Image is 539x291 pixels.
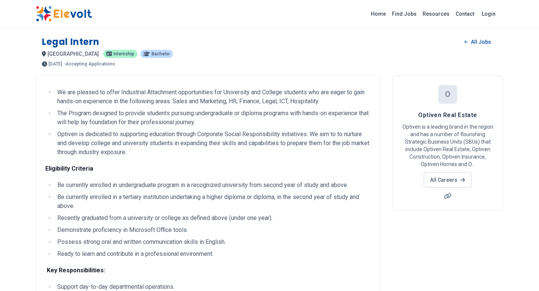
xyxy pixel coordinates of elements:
li: Possess strong oral and written communication skills in English. [55,238,371,246]
a: Login [477,6,500,21]
a: All Jobs [459,36,497,48]
strong: Key Responsibilities: [47,267,105,274]
p: - Accepting Applications [64,62,115,66]
p: O [445,85,450,104]
span: Bachelor [152,52,170,56]
h1: Legal Intern [42,36,99,48]
li: Recently graduated from a university or college as defined above (under one year). [55,214,371,223]
span: [DATE] [49,62,62,66]
a: Find Jobs [389,8,420,20]
li: Be currently enrolled in undergraduate program in a recognized university from second year of stu... [55,181,371,190]
li: Optiven is dedicated to supporting education through Corporate Social Responsibility initiatives.... [55,130,371,157]
span: [GEOGRAPHIC_DATA] [48,51,99,57]
span: Optiven Real Estate [418,111,477,119]
a: Resources [420,8,453,20]
img: Elevolt [36,6,92,22]
strong: Eligibility Criteria [45,165,93,172]
li: Demonstrate proficiency in Microsoft Office tools. [55,226,371,235]
p: Optiven is a leading brand in the region and has a number of flourishing Strategic Business Units... [402,123,494,168]
a: All Careers [424,172,471,187]
a: Contact [453,8,477,20]
li: We are pleased to offer Industrial Attachment opportunities for University and College students w... [55,88,371,106]
li: Ready to learn and contribute in a professional environment. [55,249,371,258]
span: internship [113,52,134,56]
li: The Program designed to provide students pursuing undergraduate or diploma programs with hands-on... [55,109,371,127]
a: Home [368,8,389,20]
li: Be currently enrolled in a tertiary institution undertaking a higher diploma or diploma, in the s... [55,193,371,211]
